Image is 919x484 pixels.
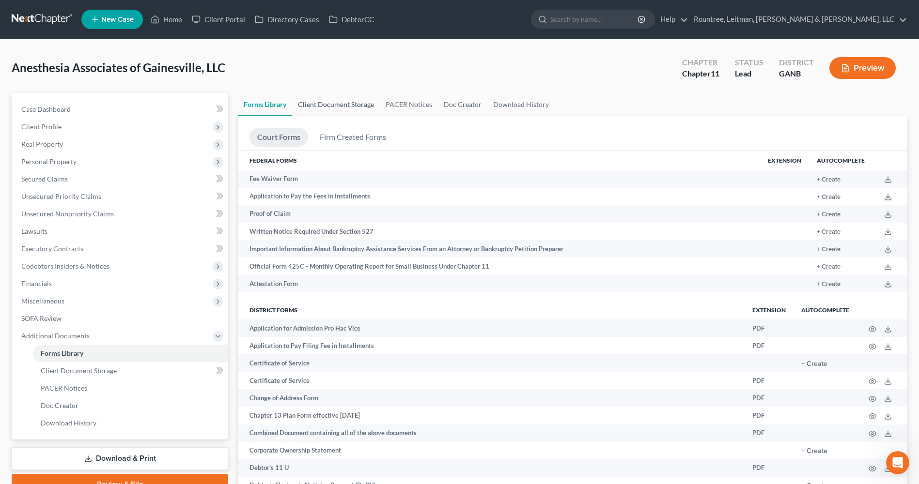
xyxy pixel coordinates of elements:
a: Help [655,11,688,28]
a: DebtorCC [324,11,379,28]
td: Combined Document containing all of the above documents [238,424,745,442]
td: Proof of Claim [238,205,760,223]
td: Chapter 13 Plan Form effective [DATE] [238,407,745,424]
td: Certificate of Service [238,354,745,372]
span: SOFA Review [21,314,62,322]
div: Status [735,57,763,68]
a: Case Dashboard [14,101,228,118]
td: PDF [745,372,794,389]
td: Certificate of Service [238,372,745,389]
span: Additional Documents [21,332,90,340]
button: + Create [817,229,841,235]
span: Lawsuits [21,227,47,235]
span: Forms Library [41,349,83,357]
iframe: Intercom live chat [886,451,909,474]
td: Written Notice Required Under Section 527 [238,223,760,240]
span: Codebtors Insiders & Notices [21,262,109,270]
a: Secured Claims [14,170,228,188]
td: Important Information About Bankruptcy Assistance Services From an Attorney or Bankruptcy Petitio... [238,240,760,257]
button: + Create [817,246,841,253]
td: PDF [745,319,794,337]
button: + Create [817,194,841,200]
th: Autocomplete [794,300,857,319]
span: Real Property [21,140,63,148]
span: Download History [41,419,96,427]
td: Debtor's 11 U [238,459,745,477]
a: Rountree, Leitman, [PERSON_NAME] & [PERSON_NAME], LLC [689,11,907,28]
th: Federal Forms [238,151,760,170]
td: Fee Waiver Form [238,170,760,188]
span: Miscellaneous [21,297,64,305]
a: Client Document Storage [292,93,380,116]
button: go back [6,4,25,22]
span: Anesthesia Associates of Gainesville, LLC [12,60,225,75]
a: Home [146,11,187,28]
span: Client Document Storage [41,366,117,375]
a: Court Forms [249,128,308,147]
td: Application to Pay Filing Fee in Installments [238,337,745,354]
a: Download History [33,414,228,432]
a: Forms Library [238,93,292,116]
a: Forms Library [33,345,228,362]
a: Firm Created Forms [312,128,394,147]
span: Executory Contracts [21,244,83,253]
button: Collapse window [291,4,310,22]
td: PDF [745,407,794,424]
td: Official Form 425C - Monthly Operating Report for Small Business Under Chapter 11 [238,257,760,275]
span: Doc Creator [41,401,78,409]
div: Chapter [682,68,719,79]
span: Personal Property [21,157,77,166]
button: + Create [817,281,841,287]
td: Application for Admission Pro Hac Vice [238,319,745,337]
td: Application to Pay the Fees in Installments [238,188,760,205]
span: Unsecured Nonpriority Claims [21,210,114,218]
td: PDF [745,424,794,442]
button: + Create [801,448,827,454]
a: Download & Print [12,447,228,470]
td: PDF [745,389,794,407]
a: PACER Notices [33,379,228,397]
a: Executory Contracts [14,240,228,257]
div: Chapter [682,57,719,68]
a: Unsecured Priority Claims [14,188,228,205]
span: New Case [101,16,134,23]
span: PACER Notices [41,384,87,392]
a: Doc Creator [33,397,228,414]
a: Download History [487,93,555,116]
td: PDF [745,337,794,354]
span: Unsecured Priority Claims [21,192,101,200]
a: Unsecured Nonpriority Claims [14,205,228,223]
th: District forms [238,300,745,319]
a: Lawsuits [14,223,228,240]
th: Autocomplete [809,151,872,170]
td: PDF [745,459,794,477]
span: Client Profile [21,122,62,131]
span: 11 [711,69,719,78]
a: Doc Creator [438,93,487,116]
span: Secured Claims [21,175,68,183]
div: Lead [735,68,763,79]
button: + Create [817,264,841,270]
td: Attestation Form [238,275,760,292]
th: Extension [745,300,794,319]
a: SOFA Review [14,310,228,327]
td: Corporate Ownership Statement [238,442,745,459]
button: + Create [817,177,841,183]
div: District [779,57,814,68]
a: Client Portal [187,11,250,28]
button: + Create [801,361,827,367]
input: Search by name... [550,10,639,28]
div: Close [310,4,327,21]
button: Preview [829,57,896,79]
span: Case Dashboard [21,105,71,113]
button: + Create [817,212,841,218]
th: Extension [760,151,809,170]
span: Financials [21,279,52,287]
td: Change of Address Form [238,389,745,407]
a: Client Document Storage [33,362,228,379]
a: Directory Cases [250,11,324,28]
div: GANB [779,68,814,79]
a: PACER Notices [380,93,438,116]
